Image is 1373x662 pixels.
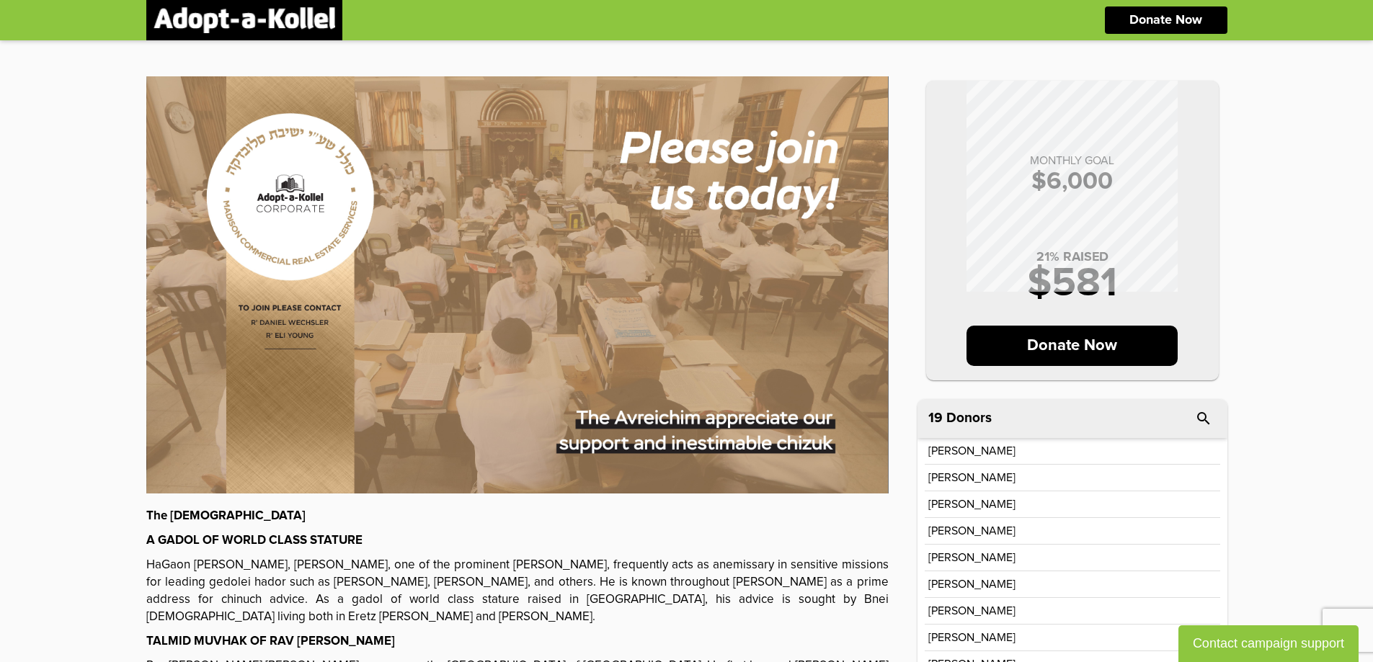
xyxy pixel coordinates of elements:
p: [PERSON_NAME] [928,498,1016,510]
strong: The [DEMOGRAPHIC_DATA] [146,510,306,522]
p: [PERSON_NAME] [928,472,1016,483]
p: [PERSON_NAME] [928,552,1016,563]
img: GTMl8Zazyd.uwf9jX4LSx.jpg [146,76,889,493]
button: Contact campaign support [1178,625,1359,662]
p: Donors [946,411,992,425]
p: HaGaon [PERSON_NAME], [PERSON_NAME], one of the prominent [PERSON_NAME], frequently acts as anemi... [146,557,889,626]
i: search [1195,410,1212,427]
strong: TALMID MUVHAK OF RAV [PERSON_NAME] [146,635,395,648]
strong: A GADOL OF WORLD CLASS STATURE [146,534,363,547]
p: [PERSON_NAME] [928,632,1016,643]
p: $ [941,169,1204,194]
p: Donate Now [967,326,1178,366]
p: MONTHLY GOAL [941,155,1204,166]
p: [PERSON_NAME] [928,525,1016,537]
span: 19 [928,411,943,425]
p: [PERSON_NAME] [928,445,1016,457]
p: Donate Now [1129,14,1202,27]
p: [PERSON_NAME] [928,578,1016,590]
img: logonobg.png [154,7,335,33]
p: [PERSON_NAME] [928,605,1016,617]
